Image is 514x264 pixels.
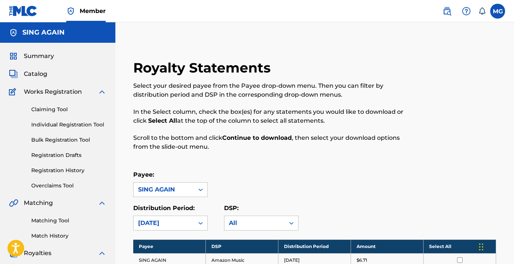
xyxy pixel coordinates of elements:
[206,239,278,253] th: DSP
[224,205,239,212] label: DSP:
[9,6,38,16] img: MLC Logo
[222,134,292,141] strong: Continue to download
[148,117,177,124] strong: Select All
[133,81,413,99] p: Select your desired payee from the Payee drop-down menu. Then you can filter by distribution peri...
[424,239,496,253] th: Select All
[278,239,351,253] th: Distribution Period
[9,52,54,61] a: SummarySummary
[357,257,367,264] p: $6.71
[80,7,106,15] span: Member
[31,151,106,159] a: Registration Drafts
[98,199,106,207] img: expand
[24,199,53,207] span: Matching
[66,7,75,16] img: Top Rightsholder
[9,28,18,37] img: Accounts
[9,70,47,78] a: CatalogCatalog
[9,70,18,78] img: Catalog
[133,59,274,76] h2: Royalty Statements
[490,4,505,19] div: User Menu
[9,52,18,61] img: Summary
[462,7,471,16] img: help
[133,171,154,178] label: Payee:
[479,236,483,258] div: Drag
[31,182,106,190] a: Overclaims Tool
[493,162,514,223] iframe: Resource Center
[9,199,18,207] img: Matching
[24,52,54,61] span: Summary
[9,87,19,96] img: Works Registration
[24,70,47,78] span: Catalog
[31,136,106,144] a: Bulk Registration Tool
[22,28,65,37] h5: SING AGAIN
[133,205,195,212] label: Distribution Period:
[478,7,486,15] div: Notifications
[459,4,474,19] div: Help
[24,87,82,96] span: Works Registration
[133,107,413,125] p: In the Select column, check the box(es) for any statements you would like to download or click at...
[31,167,106,174] a: Registration History
[440,4,454,19] a: Public Search
[133,239,206,253] th: Payee
[443,7,451,16] img: search
[477,228,514,264] iframe: Chat Widget
[229,219,280,228] div: All
[351,239,424,253] th: Amount
[31,121,106,129] a: Individual Registration Tool
[98,87,106,96] img: expand
[24,249,51,258] span: Royalties
[31,217,106,225] a: Matching Tool
[31,232,106,240] a: Match History
[31,106,106,113] a: Claiming Tool
[138,219,189,228] div: [DATE]
[133,133,413,151] p: Scroll to the bottom and click , then select your download options from the slide-out menu.
[98,249,106,258] img: expand
[138,185,189,194] div: SING AGAIN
